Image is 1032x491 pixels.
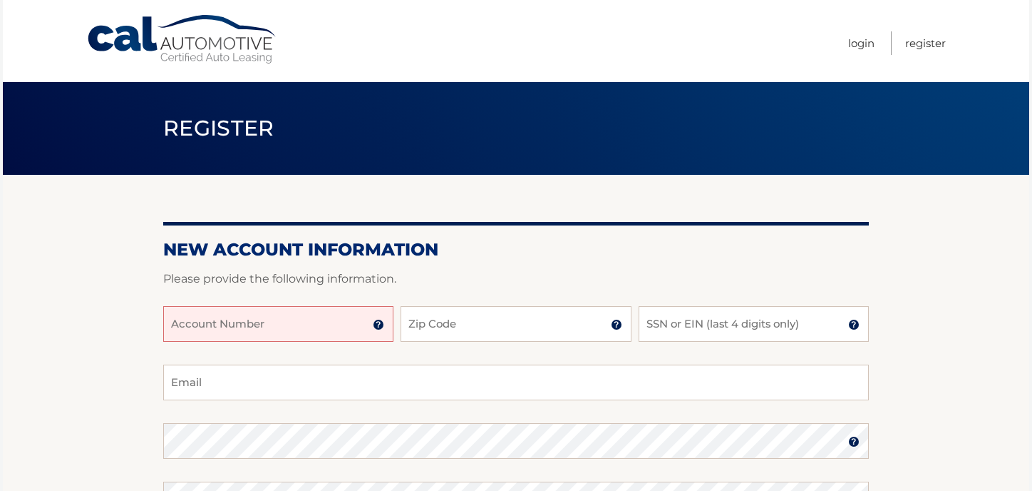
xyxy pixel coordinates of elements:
img: tooltip.svg [611,319,622,330]
span: Register [163,115,274,141]
input: Email [163,365,869,400]
input: Zip Code [401,306,631,342]
a: Cal Automotive [86,14,279,65]
input: Account Number [163,306,393,342]
p: Please provide the following information. [163,269,869,289]
input: SSN or EIN (last 4 digits only) [639,306,869,342]
a: Register [905,31,946,55]
img: tooltip.svg [373,319,384,330]
img: tooltip.svg [848,319,860,330]
a: Login [848,31,874,55]
h2: New Account Information [163,239,869,260]
img: tooltip.svg [848,436,860,447]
